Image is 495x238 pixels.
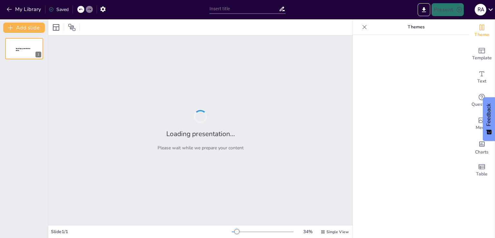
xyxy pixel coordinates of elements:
[3,23,45,33] button: Add slide
[326,229,349,234] span: Single View
[476,124,488,131] span: Media
[469,159,495,182] div: Add a table
[486,104,492,126] span: Feedback
[475,4,486,15] div: R A
[469,66,495,89] div: Add text boxes
[476,171,488,178] span: Table
[471,101,492,108] span: Questions
[477,78,486,85] span: Text
[68,24,76,31] span: Position
[475,3,486,16] button: R A
[474,31,489,38] span: Theme
[209,4,279,14] input: Insert title
[35,52,41,57] div: 1
[472,55,492,62] span: Template
[5,4,44,15] button: My Library
[469,43,495,66] div: Add ready made slides
[51,22,61,33] div: Layout
[5,38,43,59] div: 1
[483,97,495,141] button: Feedback - Show survey
[469,89,495,112] div: Get real-time input from your audience
[469,135,495,159] div: Add charts and graphs
[475,149,489,156] span: Charts
[469,112,495,135] div: Add images, graphics, shapes or video
[300,229,315,235] div: 34 %
[49,6,69,13] div: Saved
[432,3,464,16] button: Present
[158,145,244,151] p: Please wait while we prepare your content
[16,48,31,51] span: Sendsteps presentation editor
[166,129,235,138] h2: Loading presentation...
[370,19,462,35] p: Themes
[418,3,430,16] button: Export to PowerPoint
[469,19,495,43] div: Change the overall theme
[51,229,232,235] div: Slide 1 / 1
